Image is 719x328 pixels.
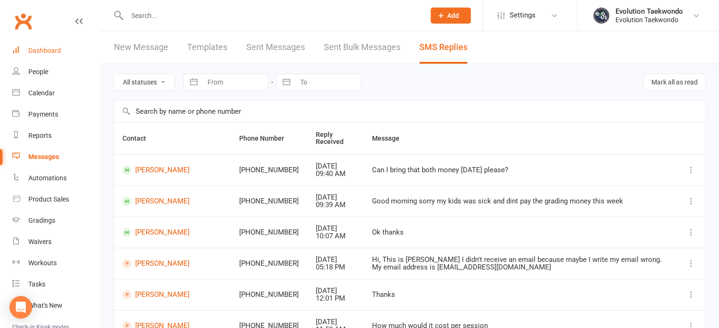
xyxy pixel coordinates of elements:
[12,231,100,252] a: Waivers
[239,291,299,299] div: [PHONE_NUMBER]
[239,166,299,174] div: [PHONE_NUMBER]
[316,225,355,233] div: [DATE]
[122,197,222,206] a: [PERSON_NAME]
[12,168,100,189] a: Automations
[643,74,706,91] button: Mark all as read
[615,7,683,16] div: Evolution Taekwondo
[122,228,222,237] a: [PERSON_NAME]
[28,195,69,203] div: Product Sales
[239,197,299,205] div: [PHONE_NUMBER]
[114,101,705,122] input: Search by name or phone number
[316,232,355,240] div: 10:07 AM
[124,9,418,22] input: Search...
[372,166,668,174] div: Can I bring that both money [DATE] please?
[28,47,61,54] div: Dashboard
[114,123,231,154] th: Contact
[615,16,683,24] div: Evolution Taekwondo
[231,123,307,154] th: Phone Number
[28,153,59,160] div: Messages
[239,228,299,236] div: [PHONE_NUMBER]
[122,290,222,299] a: [PERSON_NAME]
[431,8,471,24] button: Add
[28,259,57,267] div: Workouts
[419,31,468,64] a: SMS Replies
[12,83,100,104] a: Calendar
[316,162,355,170] div: [DATE]
[9,296,32,319] div: Open Intercom Messenger
[372,291,668,299] div: Thanks
[12,146,100,168] a: Messages
[28,302,62,309] div: What's New
[316,193,355,202] div: [DATE]
[316,263,355,271] div: 05:18 PM
[12,61,100,83] a: People
[187,31,227,64] a: Templates
[12,274,100,295] a: Tasks
[239,260,299,268] div: [PHONE_NUMBER]
[316,201,355,209] div: 09:39 AM
[307,123,364,154] th: Reply Received
[122,259,222,268] a: [PERSON_NAME]
[316,318,355,326] div: [DATE]
[364,123,677,154] th: Message
[114,31,168,64] a: New Message
[324,31,400,64] a: Sent Bulk Messages
[11,9,35,33] a: Clubworx
[122,166,222,175] a: [PERSON_NAME]
[316,294,355,303] div: 12:01 PM
[12,104,100,125] a: Payments
[12,125,100,146] a: Reports
[28,132,52,139] div: Reports
[12,295,100,316] a: What's New
[316,256,355,264] div: [DATE]
[202,74,268,90] input: From
[28,174,67,182] div: Automations
[372,197,668,205] div: Good morning sorry my kids was sick and dint pay the grading money this week
[12,189,100,210] a: Product Sales
[12,252,100,274] a: Workouts
[12,210,100,231] a: Gradings
[12,40,100,61] a: Dashboard
[246,31,305,64] a: Sent Messages
[316,287,355,295] div: [DATE]
[295,74,361,90] input: To
[28,238,52,245] div: Waivers
[28,217,55,224] div: Gradings
[447,12,459,19] span: Add
[28,68,48,76] div: People
[510,5,536,26] span: Settings
[28,89,55,97] div: Calendar
[592,6,611,25] img: thumb_image1716958358.png
[28,110,58,118] div: Payments
[372,228,668,236] div: Ok thanks
[316,170,355,178] div: 09:40 AM
[28,280,45,288] div: Tasks
[372,256,668,271] div: Hi, This is [PERSON_NAME] I didn't receive an email because maybe I write my email wrong. My emai...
